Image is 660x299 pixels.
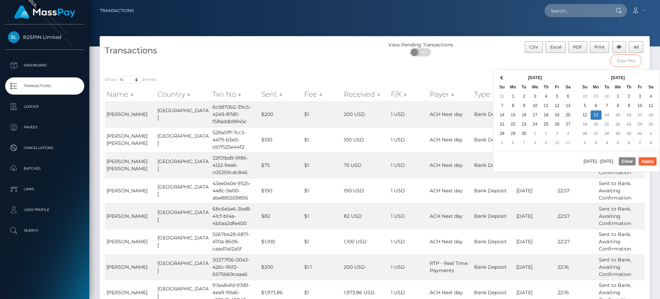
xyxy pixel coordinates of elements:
[472,102,514,127] td: Bank Deposit
[515,203,556,229] td: [DATE]
[590,41,609,53] button: Print
[430,260,467,274] span: RTP - Real Time Payments
[556,254,597,280] td: 22:16
[8,205,81,215] p: User Profile
[105,76,156,84] label: Show entries
[591,120,602,129] td: 20
[472,203,514,229] td: Bank Deposit
[260,127,303,152] td: $100
[563,110,574,120] td: 20
[105,87,156,101] th: Name: activate to sort column ascending
[211,87,260,101] th: Txn No: activate to sort column ascending
[612,41,626,53] button: Column visibility
[211,229,260,254] td: 5567b428-6871-470a-8606-caad11a12a5f
[530,101,541,110] td: 10
[573,44,582,50] span: PDF
[580,83,591,92] th: Su
[635,120,646,129] td: 24
[302,102,342,127] td: $1
[597,254,645,280] td: Sent to Bank, Awaiting Confirmation
[591,129,602,138] td: 27
[541,129,552,138] td: 2
[634,44,639,50] span: All
[580,129,591,138] td: 26
[580,120,591,129] td: 19
[14,6,75,19] img: MassPay Logo
[8,122,81,132] p: Payees
[646,110,657,120] td: 18
[541,83,552,92] th: Th
[211,254,260,280] td: 30377f56-0043-426c-96f2-6675b69caaa6
[556,229,597,254] td: 22:27
[5,98,84,115] a: Ledger
[342,178,389,203] td: 190 USD
[624,101,635,110] td: 9
[389,178,428,203] td: 1 USD
[8,225,81,236] p: Search
[530,110,541,120] td: 17
[646,92,657,101] td: 4
[211,127,260,152] td: 528a5fff-7cc3-4479-b3e0-cb7f525e44f2
[211,102,260,127] td: 6c5870b2-39c5-4249-87d0-f58addb9845c
[260,152,303,178] td: $75
[156,102,211,127] td: [GEOGRAPHIC_DATA]
[107,158,147,172] span: [PERSON_NAME] [PERSON_NAME]
[602,92,613,101] td: 30
[515,229,556,254] td: [DATE]
[541,120,552,129] td: 25
[260,178,303,203] td: $190
[107,264,147,270] span: [PERSON_NAME]
[580,101,591,110] td: 5
[613,110,624,120] td: 15
[430,188,463,194] span: ACH Next day
[389,229,428,254] td: 1 USD
[428,87,472,101] th: Payer: activate to sort column ascending
[508,129,519,138] td: 29
[497,92,508,101] td: 31
[508,83,519,92] th: Mo
[414,49,431,56] span: OFF
[107,133,147,146] span: [PERSON_NAME] [PERSON_NAME]
[563,138,574,148] td: 11
[5,57,84,74] a: Dashboard
[515,178,556,203] td: [DATE]
[389,127,428,152] td: 1 USD
[508,92,519,101] td: 1
[646,129,657,138] td: 1
[107,238,147,245] span: [PERSON_NAME]
[389,102,428,127] td: 1 USD
[260,87,303,101] th: Sent: activate to sort column ascending
[602,83,613,92] th: Tu
[563,101,574,110] td: 13
[156,127,211,152] td: [GEOGRAPHIC_DATA]
[591,138,602,148] td: 3
[508,138,519,148] td: 6
[5,139,84,157] a: Cancellations
[430,111,463,117] span: ACH Next day
[635,110,646,120] td: 17
[389,254,428,280] td: 1 USD
[591,110,602,120] td: 13
[597,178,645,203] td: Sent to Bank, Awaiting Confirmation
[613,138,624,148] td: 5
[563,92,574,101] td: 6
[597,229,645,254] td: Sent to Bank, Awaiting Confirmation
[552,120,563,129] td: 26
[508,101,519,110] td: 8
[302,127,342,152] td: $1
[5,34,84,40] span: B2SPIN Limited
[260,102,303,127] td: $200
[646,83,657,92] th: Sa
[519,92,530,101] td: 2
[5,119,84,136] a: Payees
[5,222,84,239] a: Search
[635,101,646,110] td: 10
[580,110,591,120] td: 12
[624,110,635,120] td: 16
[613,101,624,110] td: 8
[430,213,463,219] span: ACH Next day
[594,44,605,50] span: Print
[472,152,514,178] td: Bank Deposit
[156,229,211,254] td: [GEOGRAPHIC_DATA]
[624,92,635,101] td: 2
